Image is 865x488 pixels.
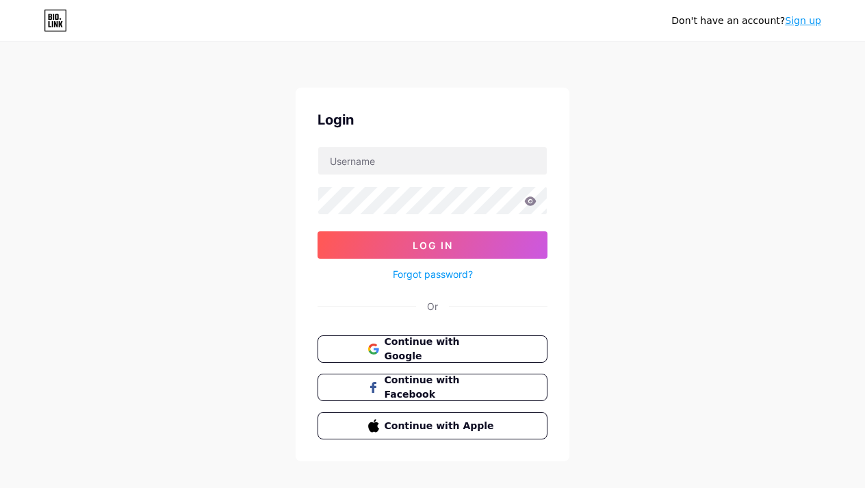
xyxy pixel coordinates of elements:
span: Continue with Facebook [385,373,498,402]
button: Continue with Google [318,335,547,363]
button: Continue with Apple [318,412,547,439]
a: Sign up [785,15,821,26]
input: Username [318,147,547,175]
button: Log In [318,231,547,259]
div: Login [318,110,547,130]
div: Don't have an account? [671,14,821,28]
span: Continue with Google [385,335,498,363]
span: Continue with Apple [385,419,498,433]
a: Forgot password? [393,267,473,281]
span: Log In [413,240,453,251]
div: Or [427,299,438,313]
button: Continue with Facebook [318,374,547,401]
